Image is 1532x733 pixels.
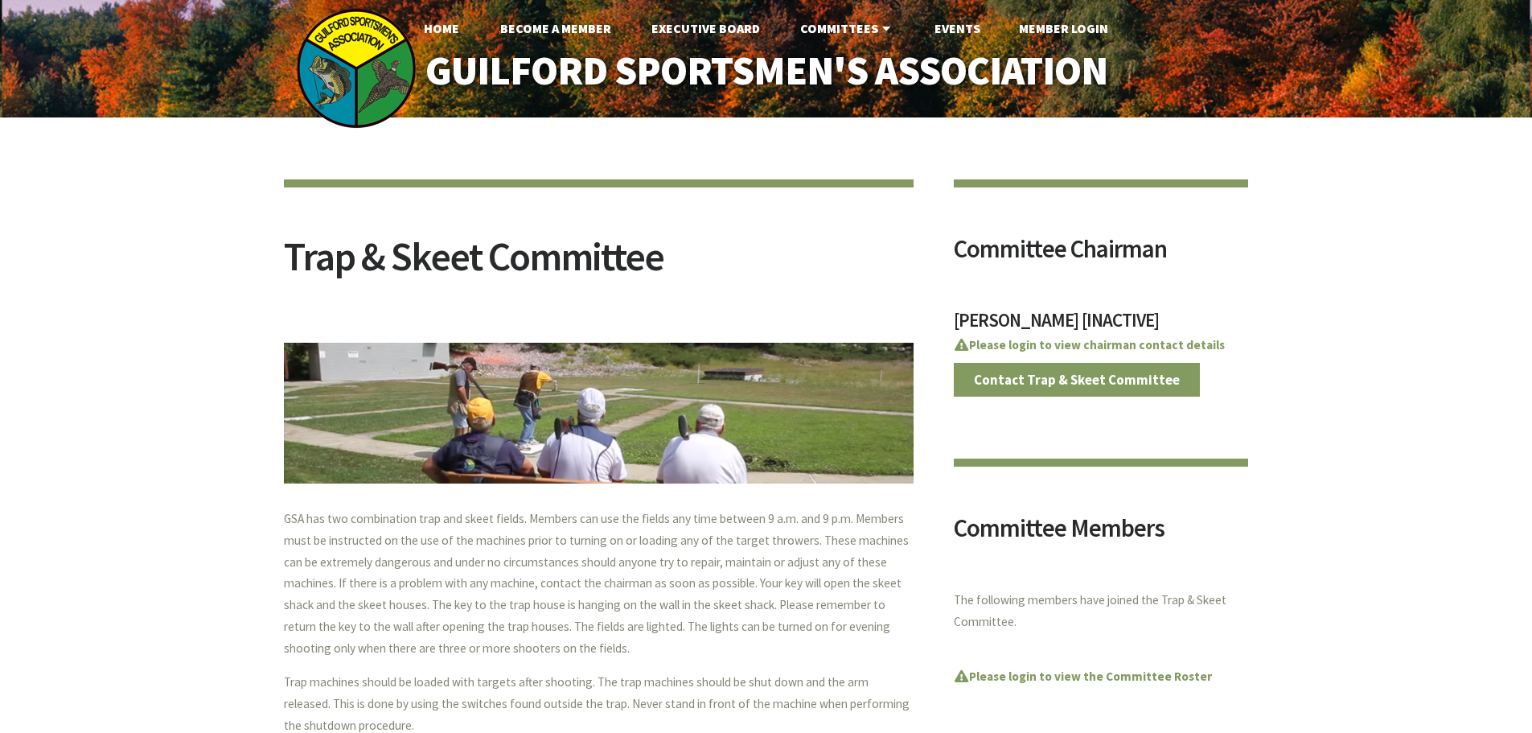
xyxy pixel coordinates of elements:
a: Please login to view the Committee Roster [954,669,1212,684]
p: The following members have joined the Trap & Skeet Committee. [954,590,1249,633]
h2: Committee Members [954,516,1249,553]
a: Member Login [1006,12,1121,44]
a: Home [411,12,472,44]
p: GSA has two combination trap and skeet fields. Members can use the fields any time between 9 a.m.... [284,509,914,660]
a: Please login to view chairman contact details [954,337,1225,352]
h2: Trap & Skeet Committee [284,237,914,297]
h3: [PERSON_NAME] [INACTIVE] [954,311,1249,339]
h2: Committee Chairman [954,237,1249,274]
a: Committees [787,12,907,44]
a: Contact Trap & Skeet Committee [954,363,1201,397]
a: Become A Member [487,12,624,44]
img: logo_sm.png [296,8,417,129]
a: Guilford Sportsmen's Association [391,37,1141,105]
a: Executive Board [639,12,773,44]
a: Events [922,12,993,44]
